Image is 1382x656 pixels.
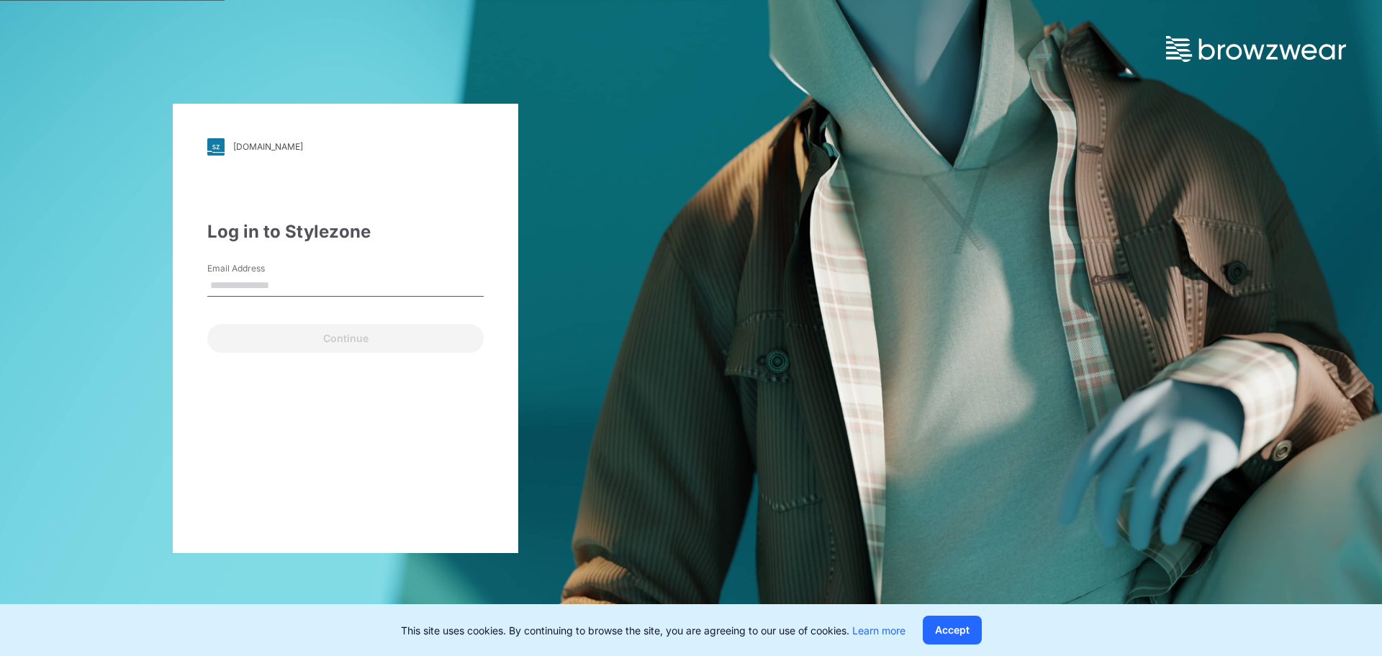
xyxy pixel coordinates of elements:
[207,219,484,245] div: Log in to Stylezone
[1166,36,1346,62] img: browzwear-logo.73288ffb.svg
[401,623,905,638] p: This site uses cookies. By continuing to browse the site, you are agreeing to our use of cookies.
[923,616,982,644] button: Accept
[207,138,225,156] img: svg+xml;base64,PHN2ZyB3aWR0aD0iMjgiIGhlaWdodD0iMjgiIHZpZXdCb3g9IjAgMCAyOCAyOCIgZmlsbD0ibm9uZSIgeG...
[207,138,484,156] a: [DOMAIN_NAME]
[233,141,303,152] div: [DOMAIN_NAME]
[852,624,905,637] a: Learn more
[207,262,308,275] label: Email Address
